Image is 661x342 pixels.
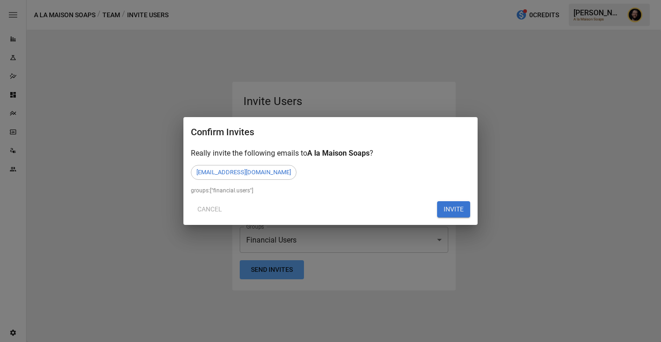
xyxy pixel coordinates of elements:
span: [EMAIL_ADDRESS][DOMAIN_NAME] [191,169,296,176]
button: Cancel [191,201,229,218]
div: groups: ["financial.users"] [191,187,470,194]
h2: Confirm Invites [191,125,470,149]
div: Really invite the following emails to ? [191,149,470,158]
button: INVITE [437,201,470,218]
span: A la Maison Soaps [307,149,370,158]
